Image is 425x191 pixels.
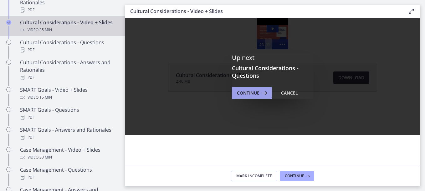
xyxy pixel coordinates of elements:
[38,26,52,34] span: · 35 min
[20,126,118,141] div: SMART Goals - Answers and Rationales
[20,19,118,34] div: Cultural Considerations - Video + Slides
[20,146,118,161] div: Case Management - Video + Slides
[38,94,52,101] span: · 15 min
[151,21,163,31] button: Show more buttons
[38,154,52,161] span: · 33 min
[130,7,397,15] h3: Cultural Considerations - Video + Slides
[20,86,118,101] div: SMART Goals - Video + Slides
[280,171,314,181] button: Continue
[20,154,118,161] div: Video
[232,87,272,99] button: Continue
[20,46,118,54] div: PDF
[285,174,304,179] span: Continue
[6,20,11,25] i: Completed
[141,7,153,14] button: Play Video: cdsdtqi1423bm52saa00.mp4
[20,26,118,34] div: Video
[20,174,118,181] div: PDF
[20,39,118,54] div: Cultural Considerations - Questions
[20,74,118,81] div: PDF
[236,174,272,179] span: Mark Incomplete
[20,166,118,181] div: Case Management - Questions
[20,59,118,81] div: Cultural Considerations - Answers and Rationales
[232,64,313,79] h3: Cultural Considerations - Questions
[20,134,118,141] div: PDF
[143,21,148,31] div: Playbar
[20,94,118,101] div: Video
[20,6,118,14] div: PDF
[20,106,118,121] div: SMART Goals - Questions
[231,171,277,181] button: Mark Incomplete
[20,114,118,121] div: PDF
[281,89,298,97] div: Cancel
[237,89,259,97] span: Continue
[232,54,313,62] p: Up next
[276,87,303,99] button: Cancel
